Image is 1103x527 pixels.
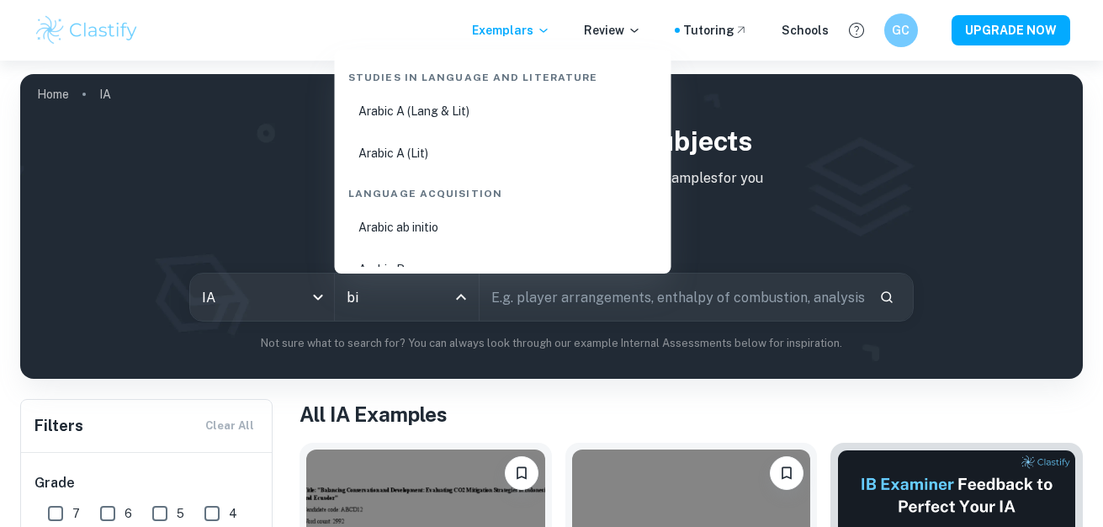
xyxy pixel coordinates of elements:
[34,414,83,438] h6: Filters
[177,504,184,523] span: 5
[99,85,111,104] p: IA
[190,274,334,321] div: IA
[952,15,1070,45] button: UPGRADE NOW
[891,21,910,40] h6: GC
[683,21,748,40] a: Tutoring
[884,13,918,47] button: GC
[782,21,829,40] a: Schools
[342,208,665,247] li: Arabic ab initio
[34,121,1069,162] h1: IB IA examples for all subjects
[472,21,550,40] p: Exemplars
[72,504,80,523] span: 7
[34,13,141,47] img: Clastify logo
[342,134,665,173] li: Arabic A (Lit)
[449,285,473,309] button: Close
[34,473,260,493] h6: Grade
[584,21,641,40] p: Review
[342,56,665,92] div: Studies in Language and Literature
[300,399,1083,429] h1: All IA Examples
[842,16,871,45] button: Help and Feedback
[770,456,803,490] button: Bookmark
[342,173,665,208] div: Language Acquisition
[125,504,132,523] span: 6
[342,250,665,289] li: Arabic B
[34,335,1069,352] p: Not sure what to search for? You can always look through our example Internal Assessments below f...
[37,83,69,106] a: Home
[872,283,901,311] button: Search
[480,274,867,321] input: E.g. player arrangements, enthalpy of combustion, analysis of a big city...
[229,504,237,523] span: 4
[20,74,1083,379] img: profile cover
[505,456,538,490] button: Bookmark
[342,92,665,130] li: Arabic A (Lang & Lit)
[34,168,1069,189] p: Type a search phrase to find the most relevant IA examples for you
